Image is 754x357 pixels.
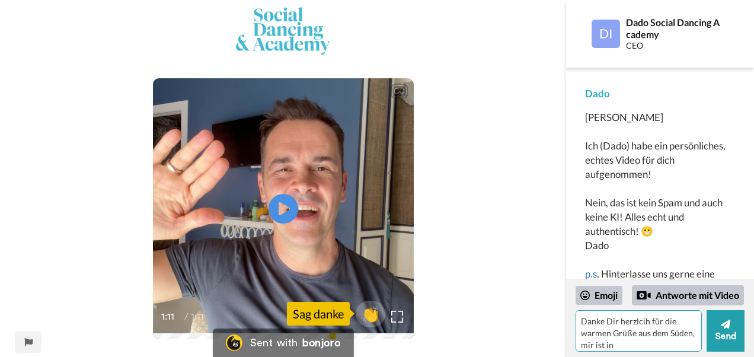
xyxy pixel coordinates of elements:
[392,85,407,97] div: CC
[626,17,722,39] div: Dado Social Dancing Academy
[287,302,350,326] div: Sag danke
[632,285,744,305] div: Antworte mit Video
[576,286,622,305] div: Emoji
[391,311,403,323] img: Full screen
[236,7,330,55] img: 574aebd0-0583-4801-90c5-9e7319c75b88
[356,304,385,323] span: 👏
[626,41,722,51] div: CEO
[707,310,745,352] button: Send
[184,310,188,324] span: /
[225,334,242,351] img: Bonjoro Logo
[585,110,735,310] div: [PERSON_NAME] Ich (Dado) habe ein persönliches, echtes Video für dich aufgenommen! Nein, das ist ...
[161,310,182,324] span: 1:11
[191,310,212,324] span: 1:11
[212,329,353,357] a: Bonjoro LogoSent withbonjoro
[592,20,620,48] img: Profile Image
[637,288,651,302] div: Reply by Video
[356,301,385,327] button: 👏
[585,267,597,280] a: p.s
[302,337,340,348] div: bonjoro
[585,87,735,101] div: Dado
[250,337,298,348] div: Sent with
[576,310,702,352] textarea: Danke Dir herzlcih für die warmen Grüße aus dem Süden, mir ist in [GEOGRAPHIC_DATA]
